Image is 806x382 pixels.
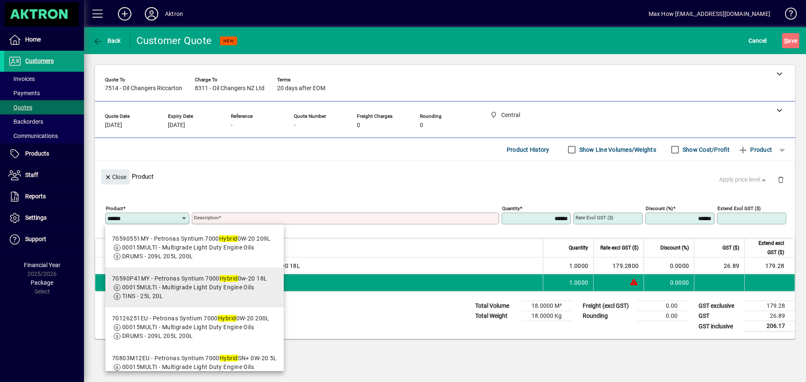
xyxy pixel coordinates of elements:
td: 0.00 [637,301,688,311]
button: Product History [503,142,553,157]
span: Home [25,36,41,43]
a: Support [4,229,84,250]
td: Total Volume [471,301,521,311]
span: [DATE] [105,122,122,129]
span: 0 [420,122,423,129]
span: Cancel [748,34,767,47]
a: Knowledge Base [779,2,796,29]
span: NEW [223,38,234,44]
div: Customer Quote [136,34,212,47]
span: - [294,122,296,129]
td: 26.89 [694,257,744,274]
button: Apply price level [716,172,771,187]
span: Products [25,150,49,157]
span: Close [105,170,126,184]
span: 00015MULTI - Multigrade Light Duty Engine Oils [122,324,254,330]
span: Backorders [8,118,43,125]
span: Customers [25,57,54,64]
td: 206.17 [745,321,795,332]
mat-label: Extend excl GST ($) [717,205,761,211]
label: Show Cost/Profit [681,146,730,154]
div: 70590551MY - Petronas Syntium 7000 0W-20 209L [112,234,271,243]
td: 0.0000 [644,274,694,291]
span: Extend excl GST ($) [750,239,784,257]
span: Staff [25,172,38,178]
span: 7514 - Oil Changers Riccarton [105,85,182,92]
mat-error: Required [194,224,492,233]
button: Save [782,33,799,48]
span: Package [31,279,53,286]
a: Settings [4,208,84,229]
mat-option: 70126251EU - Petronas Syntium 7000 Hybrid 0W-20 200L [105,307,284,347]
td: 0.0000 [644,257,694,274]
span: Product History [507,143,550,156]
span: Apply price level [719,175,768,184]
a: Home [4,29,84,50]
mat-label: Description [194,215,219,221]
a: Backorders [4,114,84,129]
td: 179.28 [744,257,795,274]
span: 0 [357,122,360,129]
span: Quantity [569,243,588,252]
span: DRUMS - 209L 205L 200L [122,253,193,260]
td: 18.0000 Kg [521,311,572,321]
a: Invoices [4,72,84,86]
span: Reports [25,193,46,200]
button: Close [101,169,130,185]
div: Max How [EMAIL_ADDRESS][DOMAIN_NAME] [649,7,770,21]
button: Cancel [746,33,769,48]
span: DRUMS - 209L 205L 200L [122,333,193,339]
mat-label: Rate excl GST ($) [576,215,613,221]
span: Quotes [8,104,32,111]
td: GST exclusive [694,301,745,311]
td: GST inclusive [694,321,745,332]
span: 00015MULTI - Multigrade Light Duty Engine Oils [122,284,254,291]
app-page-header-button: Close [99,173,132,180]
span: 1.0000 [569,262,589,270]
span: Support [25,236,46,242]
a: Reports [4,186,84,207]
em: Hybrid [219,235,238,242]
div: Product [95,161,795,192]
a: Staff [4,165,84,186]
em: Hybrid [220,355,238,361]
mat-option: 70590551MY - Petronas Syntium 7000 Hybrid 0W-20 209L [105,228,284,268]
span: Rate excl GST ($) [600,243,639,252]
div: 179.2800 [599,262,639,270]
span: Discount (%) [660,243,689,252]
span: 00015MULTI - Multigrade Light Duty Engine Oils [122,364,254,370]
a: Communications [4,129,84,143]
span: Invoices [8,75,35,82]
div: 70126251EU - Petronas Syntium 7000 0W-20 200L [112,314,270,323]
mat-label: Quantity [502,205,520,211]
a: Products [4,143,84,164]
a: Payments [4,86,84,100]
span: Settings [25,214,47,221]
span: 20 days after EOM [277,85,325,92]
div: Aktron [165,7,183,21]
label: Show Line Volumes/Weights [578,146,656,154]
app-page-header-button: Back [84,33,130,48]
button: Back [91,33,123,48]
span: 00015MULTI - Multigrade Light Duty Engine Oils [122,244,254,251]
a: Quotes [4,100,84,114]
button: Profile [138,6,165,21]
span: Payments [8,90,40,96]
div: 70590P41MY - Petronas Syntium 7000 0w-20 18L [112,274,267,283]
td: 26.89 [745,311,795,321]
span: Back [93,37,121,44]
td: Freight (excl GST) [578,301,637,311]
mat-label: Discount (%) [646,205,673,211]
td: 0.00 [637,311,688,321]
span: GST ($) [722,243,739,252]
button: Delete [771,169,791,190]
td: Rounding [578,311,637,321]
button: Add [111,6,138,21]
span: [DATE] [168,122,185,129]
span: 8311 - Oil Changers NZ Ltd [195,85,264,92]
span: - [231,122,233,129]
em: Hybrid [220,275,238,282]
em: Hybrid [218,315,236,322]
td: 179.28 [745,301,795,311]
span: TINS - 25L 20L [122,293,163,299]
